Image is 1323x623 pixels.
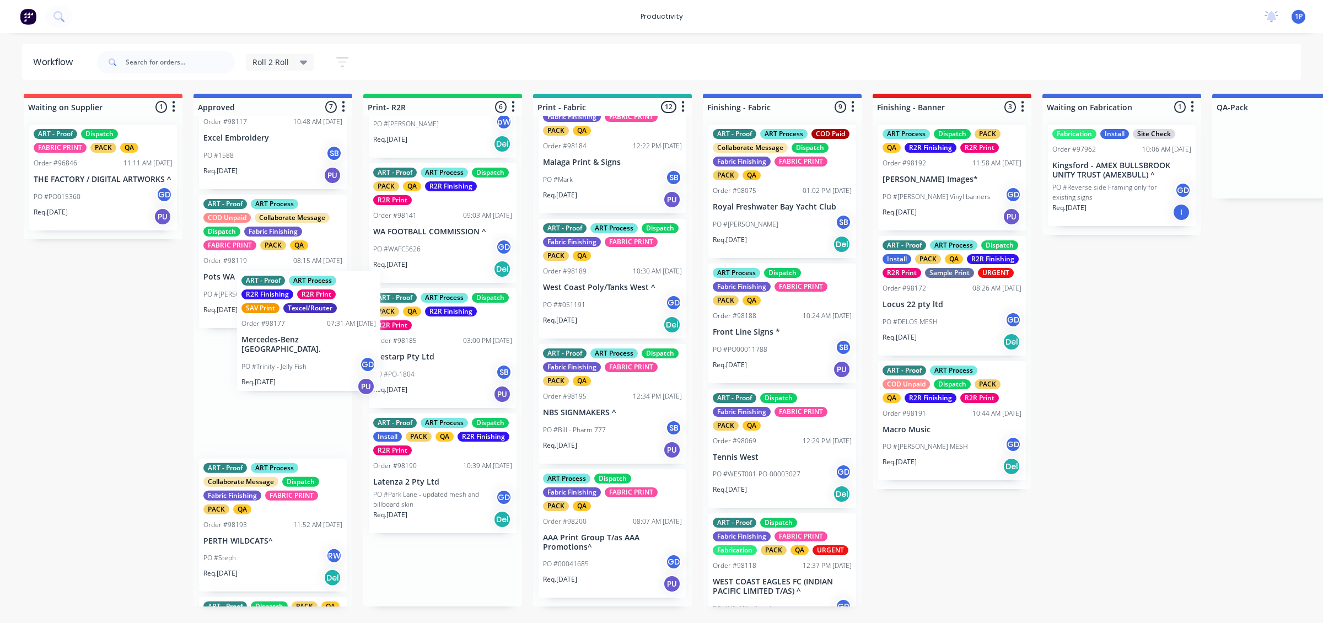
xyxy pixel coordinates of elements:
div: Workflow [33,56,78,69]
img: Factory [20,8,36,25]
span: 1P [1295,12,1303,22]
input: Search for orders... [126,51,235,73]
div: productivity [635,8,689,25]
span: Roll 2 Roll [252,56,289,68]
